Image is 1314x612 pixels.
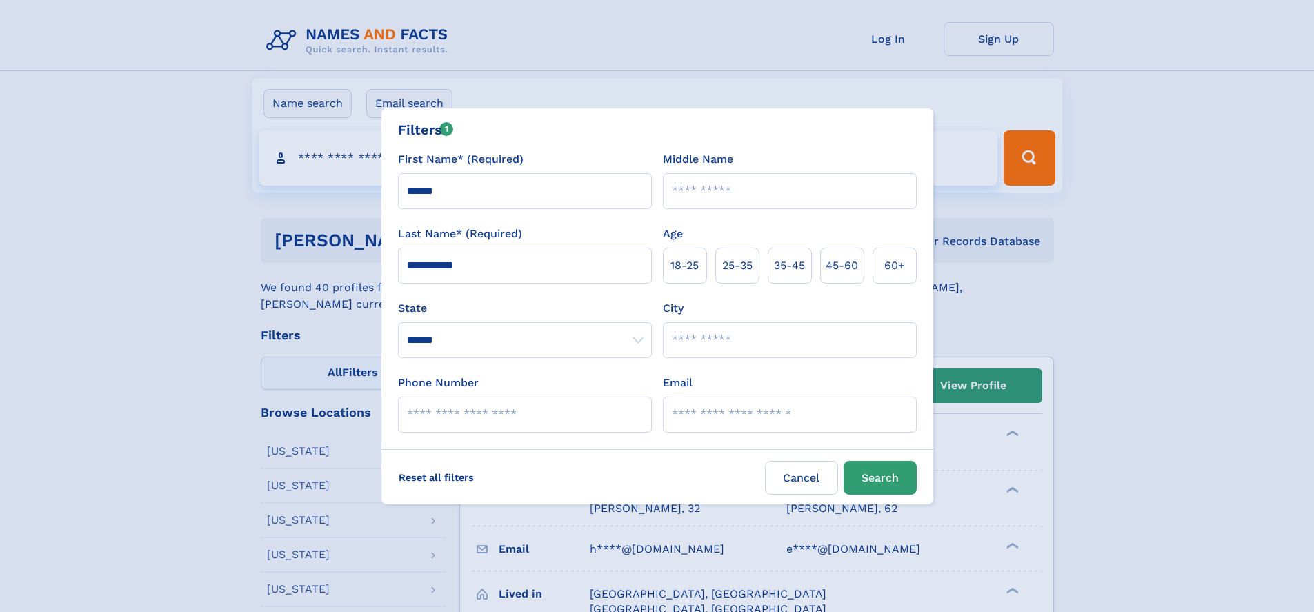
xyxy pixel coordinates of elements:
span: 18‑25 [670,257,699,274]
span: 60+ [884,257,905,274]
button: Search [844,461,917,495]
label: City [663,300,684,317]
label: Email [663,375,693,391]
label: Phone Number [398,375,479,391]
span: 45‑60 [826,257,858,274]
label: Cancel [765,461,838,495]
label: Last Name* (Required) [398,226,522,242]
label: Reset all filters [390,461,483,494]
label: Age [663,226,683,242]
label: First Name* (Required) [398,151,524,168]
label: Middle Name [663,151,733,168]
label: State [398,300,652,317]
span: 25‑35 [722,257,753,274]
div: Filters [398,119,454,140]
span: 35‑45 [774,257,805,274]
